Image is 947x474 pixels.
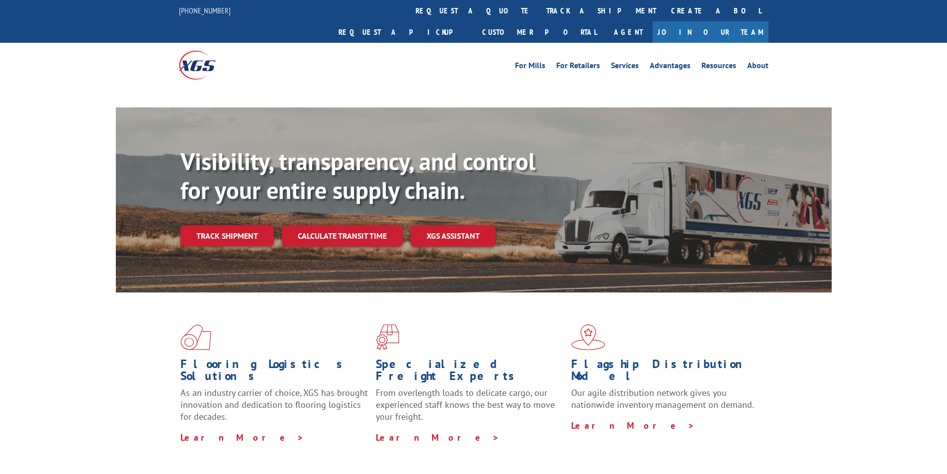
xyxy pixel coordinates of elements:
h1: Flagship Distribution Model [571,358,759,387]
a: Agent [604,21,653,43]
a: Learn More > [180,432,304,443]
a: For Mills [515,62,545,73]
a: Calculate transit time [282,225,403,247]
a: Services [611,62,639,73]
a: Advantages [650,62,690,73]
b: Visibility, transparency, and control for your entire supply chain. [180,146,535,205]
a: XGS ASSISTANT [411,225,496,247]
span: Our agile distribution network gives you nationwide inventory management on demand. [571,387,754,410]
a: Resources [701,62,736,73]
img: xgs-icon-flagship-distribution-model-red [571,324,605,350]
a: Learn More > [571,420,695,431]
a: Customer Portal [475,21,604,43]
a: For Retailers [556,62,600,73]
h1: Flooring Logistics Solutions [180,358,368,387]
p: From overlength loads to delicate cargo, our experienced staff knows the best way to move your fr... [376,387,564,431]
img: xgs-icon-focused-on-flooring-red [376,324,399,350]
a: [PHONE_NUMBER] [179,5,231,15]
a: About [747,62,769,73]
img: xgs-icon-total-supply-chain-intelligence-red [180,324,211,350]
a: Join Our Team [653,21,769,43]
h1: Specialized Freight Experts [376,358,564,387]
a: Request a pickup [331,21,475,43]
a: Track shipment [180,225,274,246]
a: Learn More > [376,432,500,443]
span: As an industry carrier of choice, XGS has brought innovation and dedication to flooring logistics... [180,387,368,422]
